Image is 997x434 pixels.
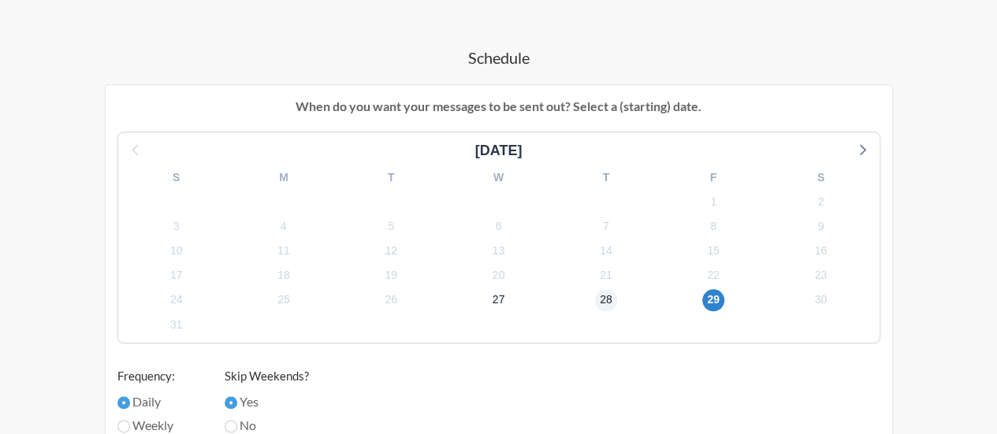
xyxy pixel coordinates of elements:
[660,165,767,190] div: F
[380,265,402,287] span: Friday, September 19, 2025
[809,265,831,287] span: Tuesday, September 23, 2025
[487,289,509,311] span: Saturday, September 27, 2025
[273,289,295,311] span: Thursday, September 25, 2025
[166,240,188,262] span: Wednesday, September 10, 2025
[809,191,831,213] span: Tuesday, September 2, 2025
[702,215,724,237] span: Monday, September 8, 2025
[166,289,188,311] span: Wednesday, September 24, 2025
[225,420,237,432] input: No
[595,265,617,287] span: Sunday, September 21, 2025
[469,140,529,161] div: [DATE]
[117,392,193,411] label: Daily
[380,289,402,311] span: Friday, September 26, 2025
[225,392,309,411] label: Yes
[595,240,617,262] span: Sunday, September 14, 2025
[117,396,130,409] input: Daily
[273,240,295,262] span: Thursday, September 11, 2025
[225,396,237,409] input: Yes
[166,215,188,237] span: Wednesday, September 3, 2025
[702,191,724,213] span: Monday, September 1, 2025
[117,97,880,116] p: When do you want your messages to be sent out? Select a (starting) date.
[487,215,509,237] span: Saturday, September 6, 2025
[230,165,337,190] div: M
[273,265,295,287] span: Thursday, September 18, 2025
[809,240,831,262] span: Tuesday, September 16, 2025
[702,289,724,311] span: Monday, September 29, 2025
[809,289,831,311] span: Tuesday, September 30, 2025
[702,240,724,262] span: Monday, September 15, 2025
[380,240,402,262] span: Friday, September 12, 2025
[702,265,724,287] span: Monday, September 22, 2025
[809,215,831,237] span: Tuesday, September 9, 2025
[47,46,950,69] h4: Schedule
[166,265,188,287] span: Wednesday, September 17, 2025
[273,215,295,237] span: Thursday, September 4, 2025
[123,165,230,190] div: S
[445,165,552,190] div: W
[337,165,445,190] div: T
[380,215,402,237] span: Friday, September 5, 2025
[552,165,660,190] div: T
[117,420,130,432] input: Weekly
[487,240,509,262] span: Saturday, September 13, 2025
[487,265,509,287] span: Saturday, September 20, 2025
[117,367,193,385] label: Frequency:
[595,215,617,237] span: Sunday, September 7, 2025
[767,165,874,190] div: S
[166,313,188,336] span: Wednesday, October 1, 2025
[225,367,309,385] label: Skip Weekends?
[595,289,617,311] span: Sunday, September 28, 2025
